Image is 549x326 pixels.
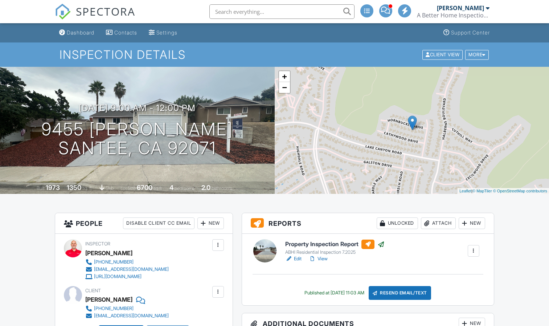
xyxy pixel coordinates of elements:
div: 1973 [46,184,60,191]
span: sq.ft. [153,186,163,191]
div: Contacts [114,29,137,36]
div: Support Center [451,29,490,36]
div: [PERSON_NAME] [85,248,132,258]
div: [EMAIL_ADDRESS][DOMAIN_NAME] [94,266,169,272]
div: New [197,217,224,229]
div: Published at [DATE] 11:03 AM [304,290,364,296]
a: View [309,255,328,262]
a: Support Center [441,26,493,40]
a: [PHONE_NUMBER] [85,305,169,312]
div: Disable Client CC Email [123,217,194,229]
span: bathrooms [212,186,232,191]
div: [URL][DOMAIN_NAME] [94,274,142,280]
a: Edit [285,255,302,262]
span: slab [106,186,114,191]
input: Search everything... [209,4,355,19]
a: Zoom in [279,71,290,82]
div: Client View [422,50,463,60]
a: SPECTORA [55,10,135,25]
h3: People [55,213,232,234]
h6: Property Inspection Report [285,240,385,249]
div: More [465,50,489,60]
a: Zoom out [279,82,290,93]
div: Attach [421,217,456,229]
h3: [DATE] 9:00 am - 12:00 pm [79,103,196,113]
div: [PHONE_NUMBER] [94,259,134,265]
a: Property Inspection Report ABHI Residential Inspection 7.2025 [285,240,385,256]
a: [URL][DOMAIN_NAME] [85,273,169,280]
h1: Inspection Details [60,48,489,61]
div: [PHONE_NUMBER] [94,306,134,311]
a: Dashboard [56,26,97,40]
div: Settings [156,29,177,36]
a: Client View [422,52,464,57]
div: | [458,188,549,194]
span: Inspector [85,241,110,246]
span: Built [37,186,45,191]
div: ABHI Residential Inspection 7.2025 [285,249,385,255]
a: Leaflet [459,189,471,193]
span: Client [85,288,101,293]
div: Dashboard [67,29,94,36]
div: 6700 [137,184,152,191]
img: The Best Home Inspection Software - Spectora [55,4,71,20]
div: Resend Email/Text [369,286,431,300]
div: 4 [169,184,173,191]
div: [EMAIL_ADDRESS][DOMAIN_NAME] [94,313,169,319]
span: Lot Size [120,186,136,191]
a: Contacts [103,26,140,40]
a: [EMAIL_ADDRESS][DOMAIN_NAME] [85,266,169,273]
a: © OpenStreetMap contributors [493,189,547,193]
div: 1350 [67,184,81,191]
a: [PHONE_NUMBER] [85,258,169,266]
div: [PERSON_NAME] [437,4,484,12]
a: Settings [146,26,180,40]
span: sq. ft. [82,186,93,191]
div: Unlocked [377,217,418,229]
span: SPECTORA [76,4,135,19]
a: © MapTiler [472,189,492,193]
div: [PERSON_NAME] [85,294,132,305]
div: New [459,217,485,229]
h3: Reports [242,213,494,234]
a: [EMAIL_ADDRESS][DOMAIN_NAME] [85,312,169,319]
span: bedrooms [175,186,194,191]
div: 2.0 [201,184,210,191]
h1: 9455 [PERSON_NAME] Santee, Ca 92071 [41,120,233,158]
div: A Better Home Inspection By Forsters, Inc. [417,12,489,19]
